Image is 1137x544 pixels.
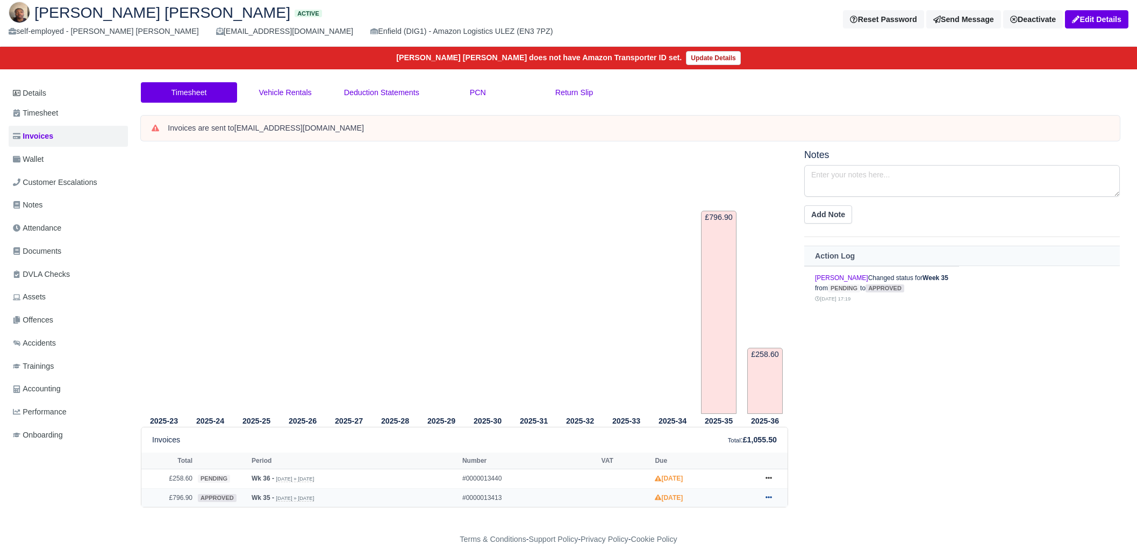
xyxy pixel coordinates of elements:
th: 2025-27 [326,414,372,427]
a: Details [9,83,128,103]
td: £258.60 [747,348,783,414]
div: self-employed - [PERSON_NAME] [PERSON_NAME] [9,25,199,38]
span: approved [198,494,237,502]
td: #0000013413 [460,488,599,507]
a: Terms & Conditions [460,535,526,543]
th: Number [460,453,599,469]
th: Action Log [804,246,1120,266]
span: DVLA Checks [13,268,70,281]
th: 2025-33 [603,414,649,427]
a: Notes [9,195,128,216]
a: DVLA Checks [9,264,128,285]
div: Invoices are sent to [168,123,1109,134]
strong: [DATE] [655,475,683,482]
div: [EMAIL_ADDRESS][DOMAIN_NAME] [216,25,353,38]
a: Edit Details [1065,10,1128,28]
span: Assets [13,291,46,303]
small: [DATE] 17:19 [815,296,850,302]
button: Reset Password [843,10,924,28]
small: [DATE] » [DATE] [276,476,314,482]
a: PCN [430,82,526,103]
a: Onboarding [9,425,128,446]
h5: Notes [804,149,1120,161]
span: Timesheet [13,107,58,119]
small: [DATE] » [DATE] [276,495,314,502]
div: Enfield (DIG1) - Amazon Logistics ULEZ (EN3 7PZ) [370,25,553,38]
a: Invoices [9,126,128,147]
th: 2025-32 [557,414,603,427]
span: approved [866,284,904,292]
a: Vehicle Rentals [237,82,333,103]
td: £258.60 [141,469,195,489]
td: #0000013440 [460,469,599,489]
th: Due [652,453,755,469]
th: 2025-36 [742,414,788,427]
td: £796.90 [141,488,195,507]
span: pending [198,475,230,483]
strong: Wk 36 - [252,475,274,482]
span: Offences [13,314,53,326]
th: Period [249,453,460,469]
a: Assets [9,287,128,307]
th: 2025-28 [372,414,418,427]
span: Active [295,10,321,18]
th: 2025-24 [187,414,233,427]
span: [PERSON_NAME] [PERSON_NAME] [34,5,290,20]
a: Attendance [9,218,128,239]
a: Deactivate [1003,10,1063,28]
a: Performance [9,402,128,423]
th: Total [141,453,195,469]
span: Trainings [13,360,54,373]
a: Privacy Policy [581,535,628,543]
span: Wallet [13,153,44,166]
strong: [EMAIL_ADDRESS][DOMAIN_NAME] [234,124,364,132]
a: Customer Escalations [9,172,128,193]
th: 2025-29 [418,414,464,427]
a: Return Slip [526,82,622,103]
a: Timesheet [9,103,128,124]
td: £796.90 [701,211,736,414]
a: Update Details [686,51,740,65]
span: Accounting [13,383,61,395]
span: Customer Escalations [13,176,97,189]
span: Onboarding [13,429,63,441]
span: Performance [13,406,67,418]
th: 2025-26 [280,414,326,427]
strong: Wk 35 - [252,494,274,502]
a: Cookie Policy [631,535,677,543]
th: 2025-30 [464,414,511,427]
a: Accidents [9,333,128,354]
th: 2025-35 [696,414,742,427]
td: Changed status for from to [804,266,959,310]
a: Support Policy [529,535,578,543]
strong: [DATE] [655,494,683,502]
span: Notes [13,199,42,211]
a: Documents [9,241,128,262]
button: Add Note [804,205,852,224]
span: Invoices [13,130,53,142]
span: Documents [13,245,61,257]
th: 2025-34 [649,414,696,427]
a: [PERSON_NAME] [815,274,868,282]
th: 2025-31 [511,414,557,427]
small: Total [728,437,741,443]
div: : [728,434,777,446]
span: pending [828,284,860,292]
a: Timesheet [141,82,237,103]
iframe: Chat Widget [1083,492,1137,544]
th: 2025-25 [233,414,280,427]
a: Offences [9,310,128,331]
span: Accidents [13,337,56,349]
a: Trainings [9,356,128,377]
span: Attendance [13,222,61,234]
th: 2025-23 [141,414,187,427]
a: Deduction Statements [333,82,430,103]
a: Accounting [9,378,128,399]
a: Wallet [9,149,128,170]
h6: Invoices [152,435,180,445]
strong: Week 35 [923,274,948,282]
strong: £1,055.50 [743,435,777,444]
a: Send Message [926,10,1001,28]
th: VAT [599,453,653,469]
